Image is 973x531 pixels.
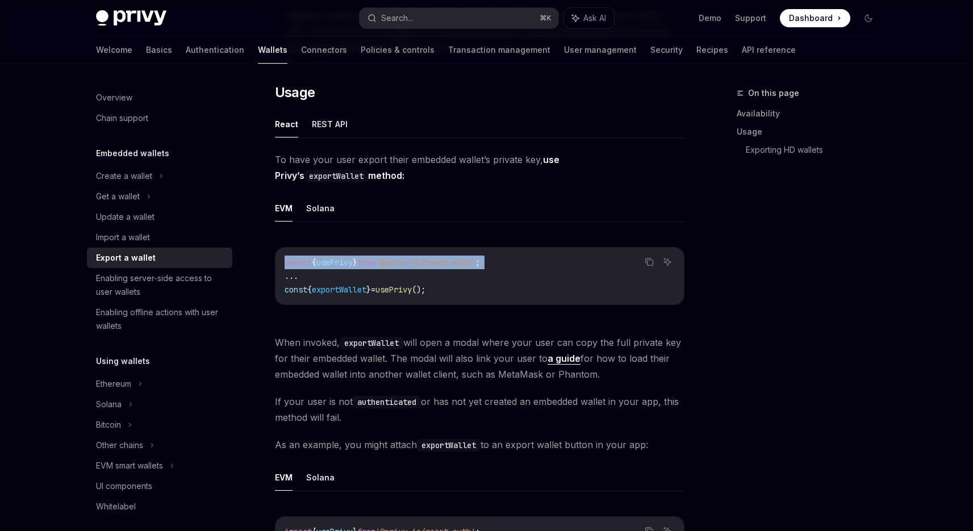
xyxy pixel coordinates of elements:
a: Overview [87,87,232,108]
span: When invoked, will open a modal where your user can copy the full private key for their embedded ... [275,335,684,382]
div: Overview [96,91,132,104]
a: Availability [737,104,887,123]
span: '@privy-io/react-auth' [375,257,475,267]
div: Import a wallet [96,231,150,244]
a: a guide [548,353,581,365]
span: ⌘ K [540,14,552,23]
div: Whitelabel [96,500,136,513]
code: exportWallet [417,439,481,451]
a: Basics [146,36,172,64]
a: Import a wallet [87,227,232,248]
a: Connectors [301,36,347,64]
a: API reference [742,36,796,64]
div: Ethereum [96,377,131,391]
a: Recipes [696,36,728,64]
code: exportWallet [340,337,403,349]
a: Enabling offline actions with user wallets [87,302,232,336]
h5: Embedded wallets [96,147,169,160]
div: EVM smart wallets [96,459,163,473]
code: authenticated [353,396,421,408]
span: { [307,285,312,295]
a: Security [650,36,683,64]
strong: use Privy’s method: [275,154,559,181]
a: Usage [737,123,887,141]
span: exportWallet [312,285,366,295]
div: Export a wallet [96,251,156,265]
button: Ask AI [660,254,675,269]
span: On this page [748,86,799,100]
span: usePrivy [375,285,412,295]
code: exportWallet [304,170,368,182]
a: Enabling server-side access to user wallets [87,268,232,302]
a: Transaction management [448,36,550,64]
a: Support [735,12,766,24]
div: Bitcoin [96,418,121,432]
div: Get a wallet [96,190,140,203]
span: Usage [275,83,315,102]
span: const [285,285,307,295]
div: Update a wallet [96,210,154,224]
span: import [285,257,312,267]
span: ; [475,257,480,267]
a: Authentication [186,36,244,64]
span: Dashboard [789,12,833,24]
div: UI components [96,479,152,493]
a: Demo [699,12,721,24]
div: Other chains [96,438,143,452]
button: Solana [306,464,335,491]
span: If your user is not or has not yet created an embedded wallet in your app, this method will fail. [275,394,684,425]
a: Exporting HD wallets [746,141,887,159]
button: React [275,111,298,137]
a: UI components [87,476,232,496]
span: } [366,285,371,295]
a: Update a wallet [87,207,232,227]
a: User management [564,36,637,64]
a: Whitelabel [87,496,232,517]
div: Chain support [96,111,148,125]
span: (); [412,285,425,295]
button: Toggle dark mode [859,9,878,27]
span: } [353,257,357,267]
div: Solana [96,398,122,411]
a: Wallets [258,36,287,64]
button: EVM [275,195,293,221]
a: Welcome [96,36,132,64]
span: from [357,257,375,267]
span: ... [285,271,298,281]
img: dark logo [96,10,166,26]
div: Create a wallet [96,169,152,183]
div: Enabling server-side access to user wallets [96,271,225,299]
a: Export a wallet [87,248,232,268]
button: Ask AI [564,8,614,28]
button: Copy the contents from the code block [642,254,657,269]
h5: Using wallets [96,354,150,368]
div: Search... [381,11,413,25]
button: EVM [275,464,293,491]
a: Dashboard [780,9,850,27]
button: Search...⌘K [360,8,558,28]
span: usePrivy [316,257,353,267]
button: REST API [312,111,348,137]
button: Solana [306,195,335,221]
span: As an example, you might attach to an export wallet button in your app: [275,437,684,453]
span: { [312,257,316,267]
span: = [371,285,375,295]
span: Ask AI [583,12,606,24]
div: Enabling offline actions with user wallets [96,306,225,333]
span: To have your user export their embedded wallet’s private key, [275,152,684,183]
a: Chain support [87,108,232,128]
a: Policies & controls [361,36,435,64]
